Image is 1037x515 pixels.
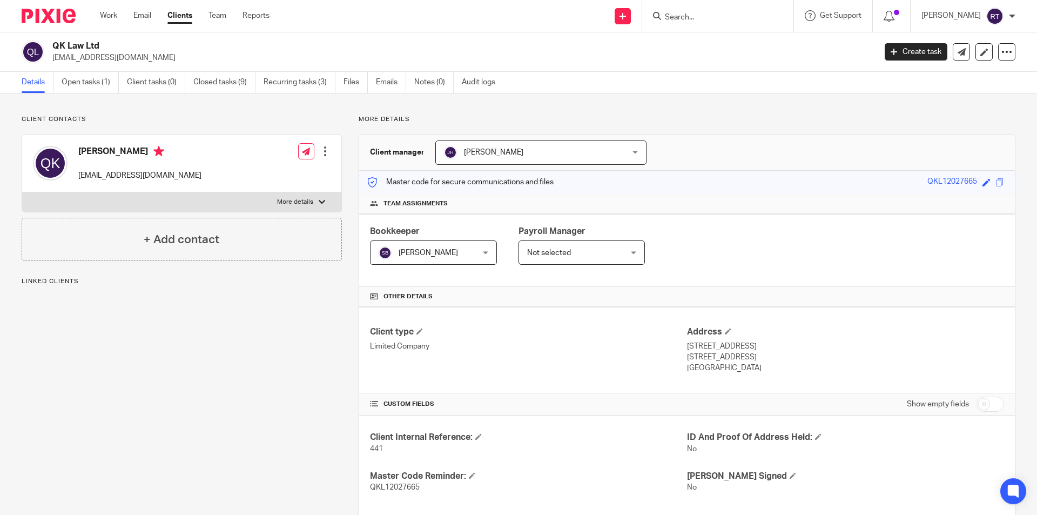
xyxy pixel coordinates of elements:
[518,227,585,236] span: Payroll Manager
[370,341,687,352] p: Limited Company
[208,10,226,21] a: Team
[52,52,868,63] p: [EMAIL_ADDRESS][DOMAIN_NAME]
[78,146,201,159] h4: [PERSON_NAME]
[367,177,554,188] p: Master code for secure communications and files
[277,198,313,206] p: More details
[22,277,342,286] p: Linked clients
[167,10,192,21] a: Clients
[687,471,1004,482] h4: [PERSON_NAME] Signed
[33,146,68,180] img: svg%3E
[153,146,164,157] i: Primary
[100,10,117,21] a: Work
[444,146,457,159] img: svg%3E
[62,72,119,93] a: Open tasks (1)
[379,246,392,259] img: svg%3E
[22,72,53,93] a: Details
[383,199,448,208] span: Team assignments
[264,72,335,93] a: Recurring tasks (3)
[370,471,687,482] h4: Master Code Reminder:
[383,292,433,301] span: Other details
[820,12,861,19] span: Get Support
[921,10,981,21] p: [PERSON_NAME]
[133,10,151,21] a: Email
[344,72,368,93] a: Files
[370,326,687,338] h4: Client type
[414,72,454,93] a: Notes (0)
[370,147,425,158] h3: Client manager
[462,72,503,93] a: Audit logs
[986,8,1004,25] img: svg%3E
[193,72,255,93] a: Closed tasks (9)
[687,445,697,453] span: No
[78,170,201,181] p: [EMAIL_ADDRESS][DOMAIN_NAME]
[687,326,1004,338] h4: Address
[399,249,458,257] span: [PERSON_NAME]
[22,41,44,63] img: svg%3E
[370,432,687,443] h4: Client Internal Reference:
[243,10,270,21] a: Reports
[127,72,185,93] a: Client tasks (0)
[464,149,523,156] span: [PERSON_NAME]
[22,115,342,124] p: Client contacts
[687,363,1004,373] p: [GEOGRAPHIC_DATA]
[370,400,687,409] h4: CUSTOM FIELDS
[687,352,1004,363] p: [STREET_ADDRESS]
[927,176,977,189] div: QKL12027665
[907,399,969,410] label: Show empty fields
[664,13,761,23] input: Search
[52,41,705,52] h2: QK Law Ltd
[687,432,1004,443] h4: ID And Proof Of Address Held:
[527,249,571,257] span: Not selected
[376,72,406,93] a: Emails
[359,115,1015,124] p: More details
[370,445,383,453] span: 441
[885,43,947,61] a: Create task
[22,9,76,23] img: Pixie
[144,231,219,248] h4: + Add contact
[370,227,420,236] span: Bookkeeper
[687,484,697,491] span: No
[370,484,420,491] span: QKL12027665
[687,341,1004,352] p: [STREET_ADDRESS]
